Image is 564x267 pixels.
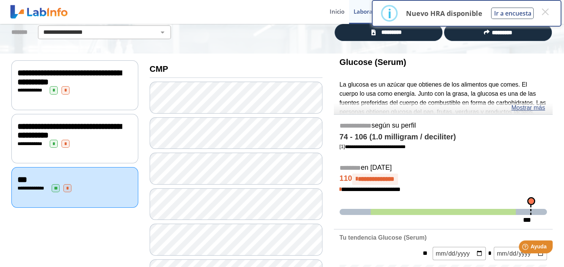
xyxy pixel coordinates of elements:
h5: en [DATE] [340,164,547,172]
a: Mostrar más [511,103,545,112]
div: i [387,6,391,20]
b: CMP [150,64,168,74]
iframe: Help widget launcher [496,237,556,259]
button: Close this dialog [538,5,552,19]
b: Glucose (Serum) [340,57,406,67]
h4: 74 - 106 (1.0 milligram / deciliter) [340,133,547,142]
b: Tu tendencia Glucose (Serum) [340,234,427,241]
p: Nuevo HRA disponible [406,9,482,18]
input: mm/dd/yyyy [433,247,486,260]
button: Ir a encuesta [491,8,534,19]
input: mm/dd/yyyy [494,247,547,260]
p: La glucosa es un azúcar que obtienes de los alimentos que comes. El cuerpo lo usa como energía. J... [340,80,547,144]
h5: según su perfil [340,122,547,130]
a: [1] [340,144,406,149]
h4: 110 [340,174,547,185]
